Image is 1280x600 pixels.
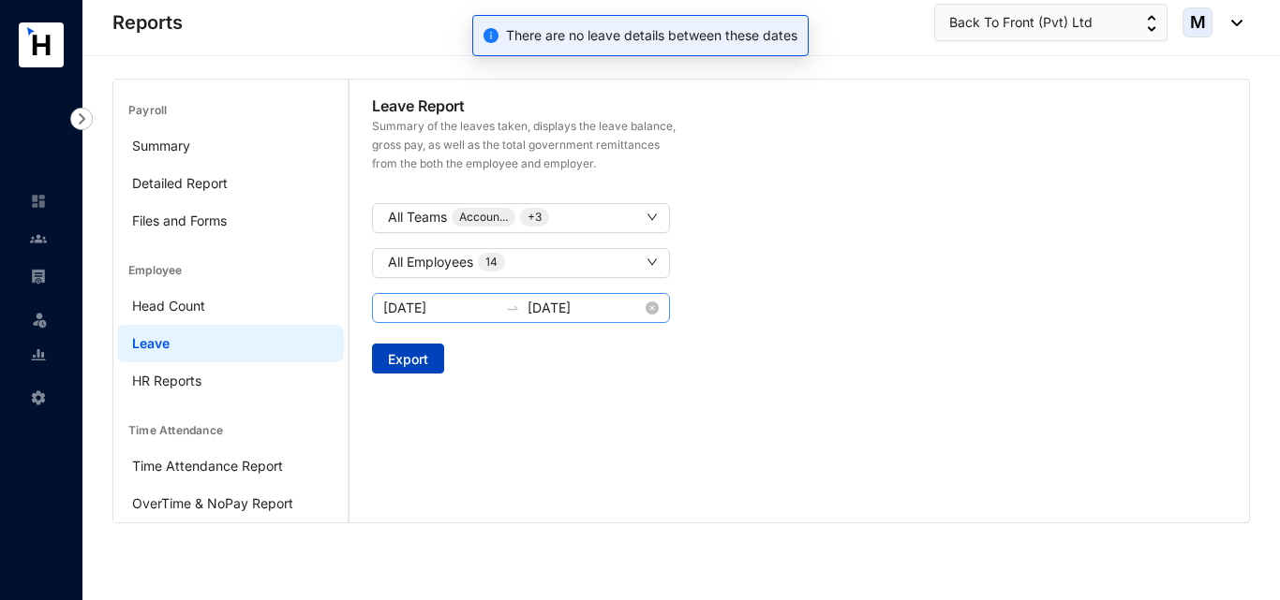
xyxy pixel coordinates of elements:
img: payroll-unselected.b590312f920e76f0c668.svg [30,268,47,285]
span: There are no leave details between these dates [506,27,797,43]
button: Export [372,344,444,373]
span: Back To Front (Pvt) Ltd [949,12,1093,33]
img: home-unselected.a29eae3204392db15eaf.svg [30,193,47,210]
a: HR Reports [132,373,201,388]
span: down [647,256,658,268]
button: All TeamsAccoun...+3down [372,203,670,233]
a: Summary [132,138,190,154]
p: Reports [112,9,183,36]
input: End date [528,298,642,318]
a: Leave [132,335,170,351]
span: down [647,212,658,223]
span: M [1190,14,1206,31]
li: Payroll [15,257,60,295]
div: All Employees [388,252,505,272]
img: up-down-arrow.74152d26bf9780fbf563ca9c90304185.svg [1147,15,1156,32]
a: Time Attendance Report [132,458,283,474]
img: dropdown-black.8e83cc76930a90b1a4fdb6d089b7bf3a.svg [1222,20,1243,26]
span: close-circle [646,301,659,315]
a: OverTime & NoPay Report [132,495,293,511]
p: Accoun... [459,208,508,227]
li: Home [15,183,60,220]
p: 14 [485,253,498,271]
li: Contacts [15,220,60,257]
div: Time Attendance [113,400,348,447]
a: Head Count [132,298,205,314]
img: people-unselected.118708e94b43a90eceab.svg [30,230,47,247]
a: Detailed Report [132,175,228,191]
div: All Teams [388,207,549,227]
img: report-unselected.e6a6b4230fc7da01f883.svg [30,346,47,363]
span: info-circle [484,28,499,43]
img: settings-unselected.1febfda315e6e19643a1.svg [30,389,47,406]
p: Leave Report [372,95,799,117]
img: nav-icon-right.af6afadce00d159da59955279c43614e.svg [70,108,93,130]
input: Start date [383,298,498,318]
a: Files and Forms [132,212,227,228]
span: Export [388,350,428,369]
img: leave-unselected.2934df6273408c3f84d9.svg [30,310,49,329]
p: Summary of the leaves taken, displays the leave balance, gross pay, as well as the total governme... [372,117,683,173]
p: + 3 [528,208,542,227]
button: All Employees14down [372,248,670,278]
span: to [505,300,520,315]
span: swap-right [505,300,520,315]
div: Employee [113,240,348,287]
li: Reports [15,336,60,373]
button: Back To Front (Pvt) Ltd [934,4,1168,41]
div: Payroll [113,80,348,127]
